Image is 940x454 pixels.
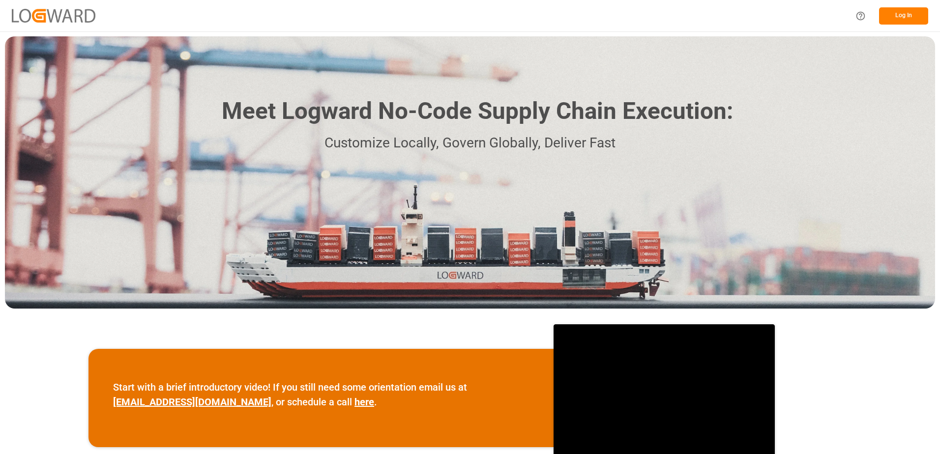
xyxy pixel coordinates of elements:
a: here [354,396,374,408]
button: Help Center [850,5,872,27]
img: Logward_new_orange.png [12,9,95,22]
p: Start with a brief introductory video! If you still need some orientation email us at , or schedu... [113,380,529,409]
button: Log In [879,7,928,25]
p: Customize Locally, Govern Globally, Deliver Fast [207,132,733,154]
a: [EMAIL_ADDRESS][DOMAIN_NAME] [113,396,271,408]
h1: Meet Logward No-Code Supply Chain Execution: [222,94,733,129]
